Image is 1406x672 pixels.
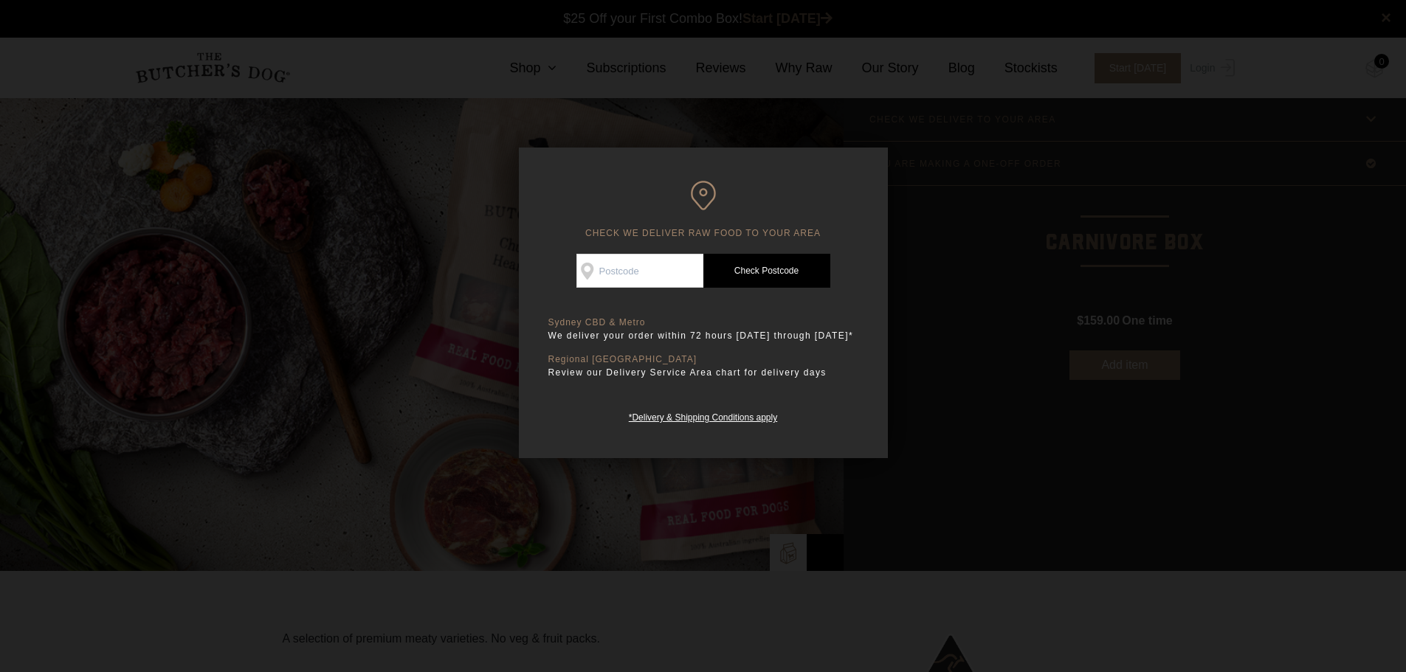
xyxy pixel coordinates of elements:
[629,409,777,423] a: *Delivery & Shipping Conditions apply
[548,317,858,328] p: Sydney CBD & Metro
[576,254,703,288] input: Postcode
[548,365,858,380] p: Review our Delivery Service Area chart for delivery days
[548,354,858,365] p: Regional [GEOGRAPHIC_DATA]
[548,328,858,343] p: We deliver your order within 72 hours [DATE] through [DATE]*
[548,181,858,239] h6: CHECK WE DELIVER RAW FOOD TO YOUR AREA
[703,254,830,288] a: Check Postcode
